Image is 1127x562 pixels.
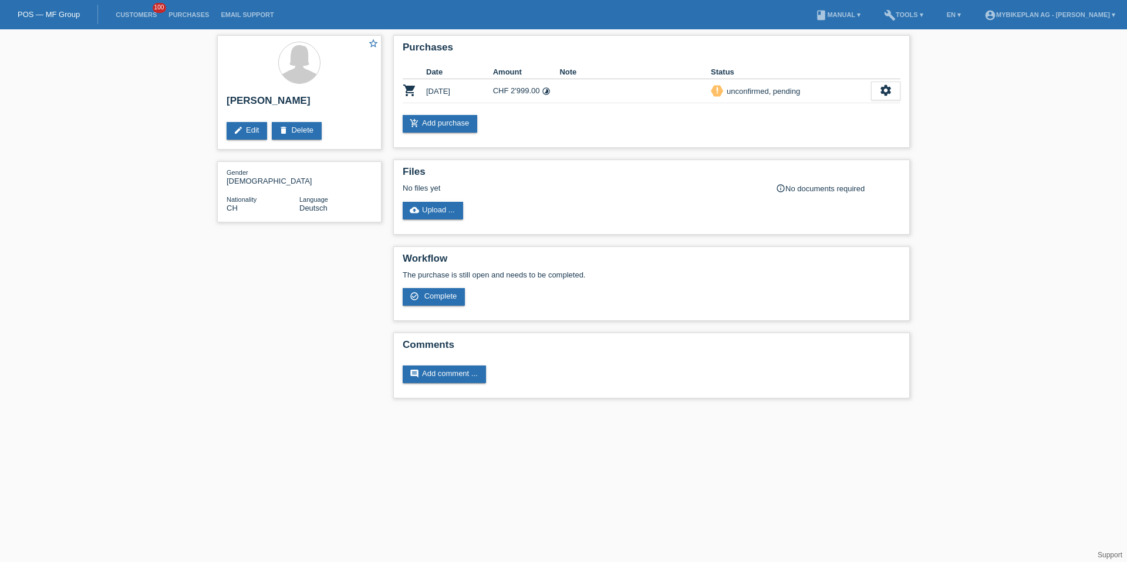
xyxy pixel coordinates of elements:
h2: Purchases [403,42,900,59]
h2: Workflow [403,253,900,270]
a: Customers [110,11,163,18]
a: bookManual ▾ [809,11,866,18]
i: add_shopping_cart [410,119,419,128]
span: Complete [424,292,457,300]
th: Amount [493,65,560,79]
i: book [815,9,827,21]
a: cloud_uploadUpload ... [403,202,463,219]
span: Deutsch [299,204,328,212]
i: check_circle_outline [410,292,419,301]
a: Email Support [215,11,279,18]
td: CHF 2'999.00 [493,79,560,103]
i: star_border [368,38,379,49]
i: 36 instalments [542,87,551,96]
h2: Comments [403,339,900,357]
i: comment [410,369,419,378]
i: account_circle [984,9,996,21]
span: Language [299,196,328,203]
a: commentAdd comment ... [403,365,486,383]
a: star_border [368,38,379,50]
th: Status [711,65,871,79]
i: info_outline [776,184,785,193]
div: No files yet [403,184,761,192]
i: cloud_upload [410,205,419,215]
span: Nationality [227,196,257,203]
i: build [884,9,896,21]
a: add_shopping_cartAdd purchase [403,115,477,133]
i: settings [879,84,892,97]
a: Support [1098,551,1122,559]
h2: [PERSON_NAME] [227,95,372,113]
a: POS — MF Group [18,10,80,19]
a: editEdit [227,122,267,140]
div: unconfirmed, pending [723,85,800,97]
i: delete [279,126,288,135]
p: The purchase is still open and needs to be completed. [403,270,900,279]
a: deleteDelete [272,122,322,140]
a: account_circleMybikeplan AG - [PERSON_NAME] ▾ [978,11,1121,18]
a: check_circle_outline Complete [403,288,465,306]
i: edit [234,126,243,135]
a: buildTools ▾ [878,11,929,18]
th: Note [559,65,711,79]
a: EN ▾ [941,11,967,18]
div: No documents required [776,184,900,193]
td: [DATE] [426,79,493,103]
i: priority_high [713,86,721,94]
th: Date [426,65,493,79]
span: Gender [227,169,248,176]
span: 100 [153,3,167,13]
span: Switzerland [227,204,238,212]
i: POSP00026612 [403,83,417,97]
a: Purchases [163,11,215,18]
div: [DEMOGRAPHIC_DATA] [227,168,299,185]
h2: Files [403,166,900,184]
